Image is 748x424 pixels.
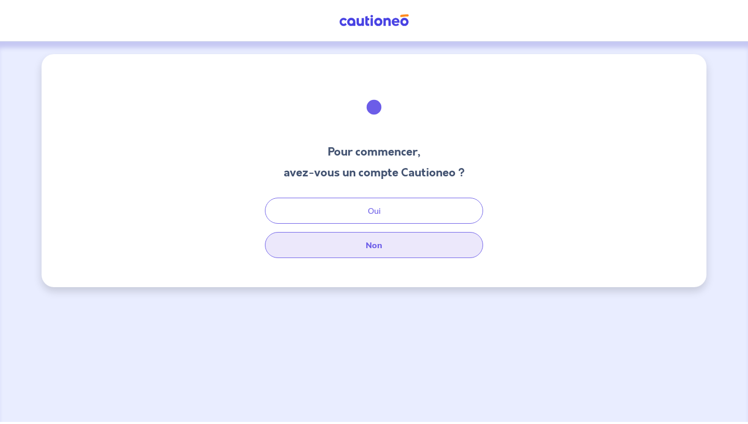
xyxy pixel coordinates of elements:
img: illu_welcome.svg [346,79,402,135]
img: Cautioneo [335,14,413,27]
h3: Pour commencer, [284,144,465,160]
h3: avez-vous un compte Cautioneo ? [284,164,465,181]
button: Oui [265,198,483,224]
button: Non [265,232,483,258]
